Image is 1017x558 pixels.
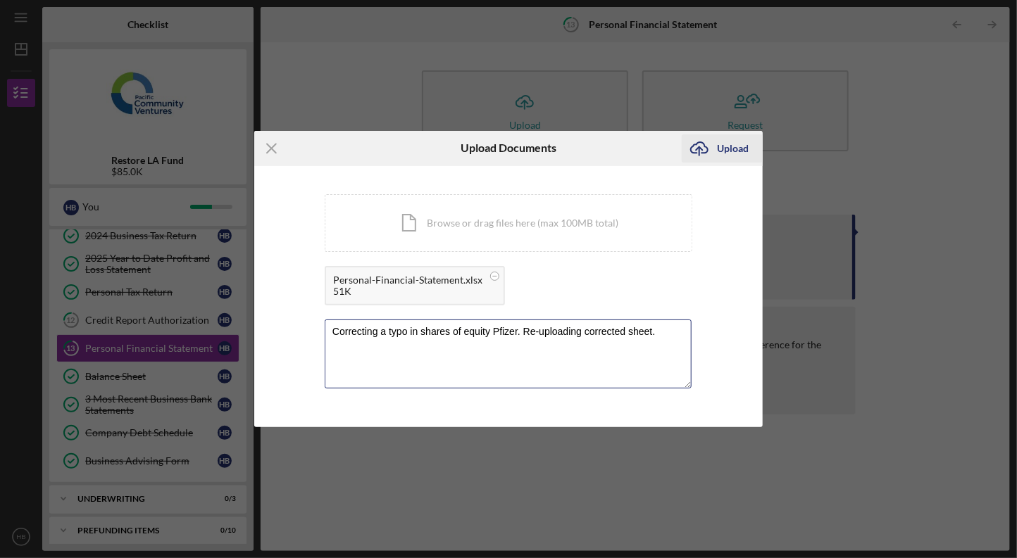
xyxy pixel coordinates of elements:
textarea: Correcting a typo in shares of equity Pfizer. Re-uploading corrected sheet. [325,319,692,388]
button: Upload [682,134,763,163]
div: Upload [717,134,749,163]
div: 51K [333,286,482,297]
div: Personal-Financial-Statement.xlsx [333,274,482,286]
h6: Upload Documents [461,141,556,154]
